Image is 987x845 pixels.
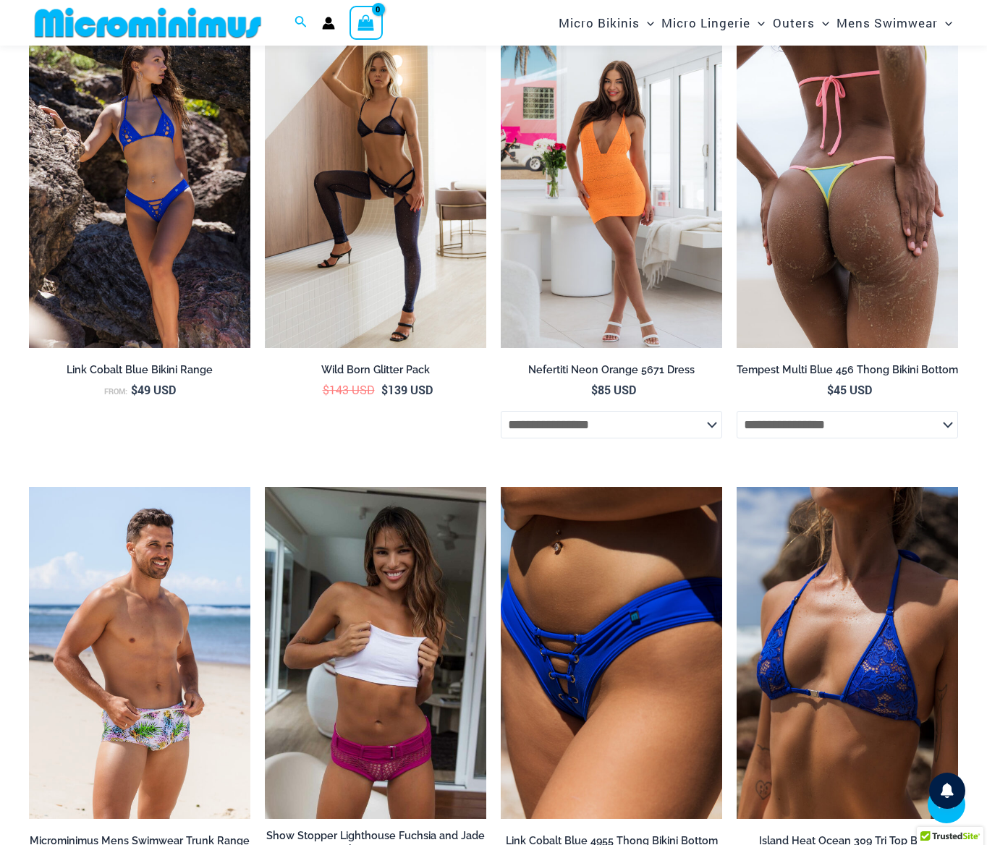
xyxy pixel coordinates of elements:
[323,382,329,397] span: $
[131,382,176,397] bdi: 49 USD
[501,363,722,377] h2: Nefertiti Neon Orange 5671 Dress
[737,487,958,819] a: Island Heat Ocean 309 Top 01Island Heat Ocean 309 Top 02Island Heat Ocean 309 Top 02
[555,4,658,41] a: Micro BikinisMenu ToggleMenu Toggle
[322,17,335,30] a: Account icon link
[769,4,833,41] a: OutersMenu ToggleMenu Toggle
[104,386,127,396] span: From:
[827,382,834,397] span: $
[501,16,722,348] img: Nefertiti Neon Orange 5671 Dress 01
[827,382,872,397] bdi: 45 USD
[737,487,958,819] img: Island Heat Ocean 309 Top 01
[265,487,486,819] a: Lighthouse Fuchsia 516 Shorts 04Lighthouse Jade 516 Shorts 05Lighthouse Jade 516 Shorts 05
[265,16,486,348] img: Wild Born Glitter Ink 1122 Top 605 Bottom 552 Tights 02
[265,363,486,377] h2: Wild Born Glitter Pack
[737,16,958,348] a: Tempest Multi Blue 456 Bottom 01Tempest Multi Blue 312 Top 456 Bottom 07Tempest Multi Blue 312 To...
[501,487,722,819] img: Link Cobalt Blue 4955 Bottom 02
[295,14,308,33] a: Search icon link
[737,363,958,377] h2: Tempest Multi Blue 456 Thong Bikini Bottom
[836,4,938,41] span: Mens Swimwear
[938,4,952,41] span: Menu Toggle
[29,16,250,348] a: Link Cobalt Blue 3070 Top 4955 Bottom 03Link Cobalt Blue 3070 Top 4955 Bottom 04Link Cobalt Blue ...
[350,6,383,39] a: View Shopping Cart, empty
[29,16,250,348] img: Link Cobalt Blue 3070 Top 4955 Bottom 03
[737,363,958,382] a: Tempest Multi Blue 456 Thong Bikini Bottom
[591,382,636,397] bdi: 85 USD
[591,382,598,397] span: $
[750,4,765,41] span: Menu Toggle
[553,2,958,43] nav: Site Navigation
[501,363,722,382] a: Nefertiti Neon Orange 5671 Dress
[658,4,768,41] a: Micro LingerieMenu ToggleMenu Toggle
[29,363,250,382] a: Link Cobalt Blue Bikini Range
[131,382,137,397] span: $
[773,4,815,41] span: Outers
[501,487,722,819] a: Link Cobalt Blue 4955 Bottom 02Link Cobalt Blue 4955 Bottom 03Link Cobalt Blue 4955 Bottom 03
[559,4,640,41] span: Micro Bikinis
[29,487,250,819] a: Bondi Chasing Summer 007 Trunk 08Bondi Safari Spice 007 Trunk 06Bondi Safari Spice 007 Trunk 06
[737,16,958,348] img: Tempest Multi Blue 312 Top 456 Bottom 07
[29,363,250,377] h2: Link Cobalt Blue Bikini Range
[381,382,433,397] bdi: 139 USD
[29,7,267,39] img: MM SHOP LOGO FLAT
[661,4,750,41] span: Micro Lingerie
[815,4,829,41] span: Menu Toggle
[29,487,250,819] img: Bondi Chasing Summer 007 Trunk 08
[265,363,486,382] a: Wild Born Glitter Pack
[323,382,375,397] bdi: 143 USD
[833,4,956,41] a: Mens SwimwearMenu ToggleMenu Toggle
[381,382,388,397] span: $
[265,16,486,348] a: Wild Born Glitter Ink 1122 Top 605 Bottom 552 Tights 02Wild Born Glitter Ink 1122 Top 605 Bottom ...
[640,4,654,41] span: Menu Toggle
[501,16,722,348] a: Nefertiti Neon Orange 5671 Dress 01Nefertiti Neon Orange 5671 Dress 02Nefertiti Neon Orange 5671 ...
[265,487,486,819] img: Lighthouse Fuchsia 516 Shorts 04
